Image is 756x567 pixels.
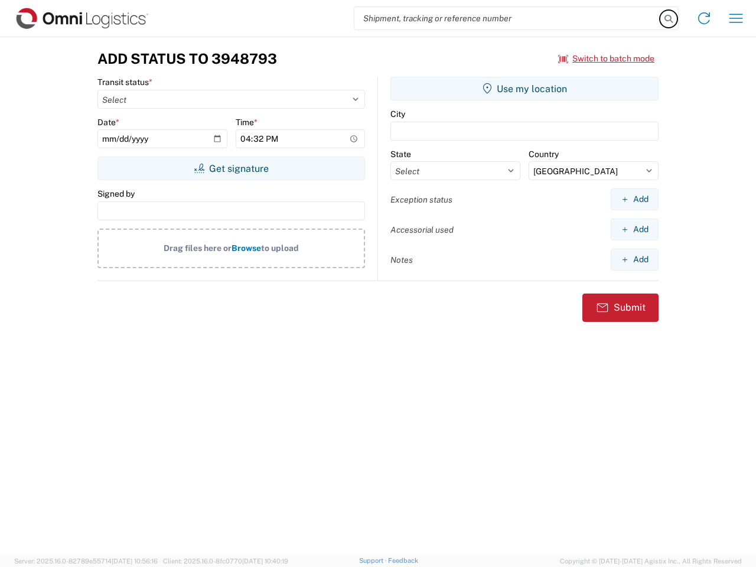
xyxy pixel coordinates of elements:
button: Add [611,249,659,271]
span: Copyright © [DATE]-[DATE] Agistix Inc., All Rights Reserved [560,556,742,566]
label: Notes [390,255,413,265]
label: State [390,149,411,159]
span: Browse [232,243,261,253]
span: [DATE] 10:56:16 [112,558,158,565]
span: [DATE] 10:40:19 [242,558,288,565]
span: Server: 2025.16.0-82789e55714 [14,558,158,565]
a: Feedback [388,557,418,564]
h3: Add Status to 3948793 [97,50,277,67]
button: Use my location [390,77,659,100]
span: to upload [261,243,299,253]
a: Support [359,557,389,564]
label: Exception status [390,194,452,205]
span: Drag files here or [164,243,232,253]
button: Get signature [97,157,365,180]
label: Date [97,117,119,128]
label: Transit status [97,77,152,87]
button: Submit [582,294,659,322]
span: Client: 2025.16.0-8fc0770 [163,558,288,565]
button: Add [611,219,659,240]
label: Signed by [97,188,135,199]
label: Accessorial used [390,224,454,235]
button: Switch to batch mode [558,49,654,69]
label: Country [529,149,559,159]
input: Shipment, tracking or reference number [354,7,660,30]
label: Time [236,117,258,128]
label: City [390,109,405,119]
button: Add [611,188,659,210]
